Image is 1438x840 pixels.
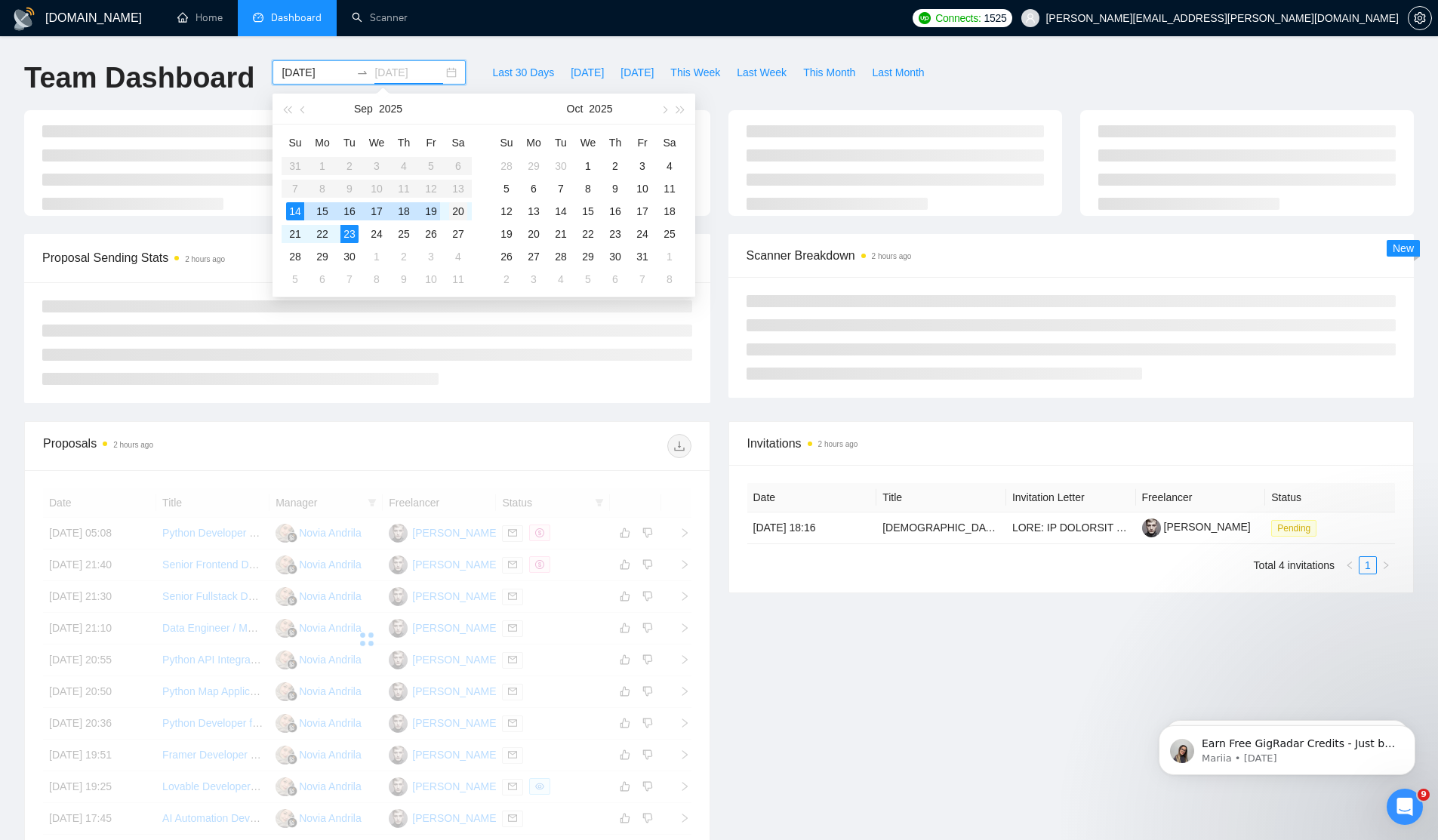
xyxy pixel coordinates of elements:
[547,245,574,268] td: 2025-10-28
[363,245,390,268] td: 2025-10-01
[520,268,547,291] td: 2025-11-03
[1142,521,1251,533] a: [PERSON_NAME]
[602,131,629,155] th: Th
[606,202,624,220] div: 16
[520,245,547,268] td: 2025-10-27
[309,223,336,245] td: 2025-09-22
[493,200,520,223] td: 2025-10-12
[579,202,597,220] div: 15
[390,200,417,223] td: 2025-09-18
[547,155,574,177] td: 2025-09-30
[422,225,440,243] div: 26
[620,64,654,81] span: [DATE]
[497,180,516,198] div: 5
[497,202,516,220] div: 12
[417,131,445,155] th: Fr
[525,248,543,266] div: 27
[574,268,602,291] td: 2025-11-05
[660,202,679,220] div: 18
[629,268,656,291] td: 2025-11-07
[390,131,417,155] th: Th
[445,223,472,245] td: 2025-09-27
[313,225,331,243] div: 22
[629,155,656,177] td: 2025-10-03
[984,10,1006,26] span: 1525
[336,131,363,155] th: Tu
[1271,522,1323,534] a: Pending
[520,131,547,155] th: Mo
[282,64,350,81] input: Start date
[633,248,651,266] div: 31
[309,131,336,155] th: Mo
[1006,483,1136,512] th: Invitation Letter
[882,522,1396,534] a: [DEMOGRAPHIC_DATA] Speakers of Polish – Talent Bench for Future Managed Services Recording Projects
[1345,561,1354,570] span: left
[747,434,1396,453] span: Invitations
[547,177,574,200] td: 2025-10-07
[417,200,445,223] td: 2025-09-19
[336,268,363,291] td: 2025-10-07
[1359,557,1376,574] a: 1
[547,223,574,245] td: 2025-10-21
[368,270,386,288] div: 8
[309,268,336,291] td: 2025-10-06
[525,270,543,288] div: 3
[633,157,651,175] div: 3
[1136,483,1266,512] th: Freelancer
[552,270,570,288] div: 4
[282,268,309,291] td: 2025-10-05
[336,245,363,268] td: 2025-09-30
[445,268,472,291] td: 2025-10-11
[368,248,386,266] div: 1
[313,248,331,266] div: 29
[574,131,602,155] th: We
[574,155,602,177] td: 2025-10-01
[574,223,602,245] td: 2025-10-22
[24,60,254,96] h1: Team Dashboard
[525,202,543,220] div: 13
[352,11,408,24] a: searchScanner
[606,225,624,243] div: 23
[1341,556,1359,574] button: left
[876,512,1006,544] td: Native Speakers of Polish – Talent Bench for Future Managed Services Recording Projects
[525,180,543,198] div: 6
[336,200,363,223] td: 2025-09-16
[547,200,574,223] td: 2025-10-14
[656,177,683,200] td: 2025-10-11
[497,248,516,266] div: 26
[379,94,402,124] button: 2025
[606,270,624,288] div: 6
[286,225,304,243] div: 21
[336,223,363,245] td: 2025-09-23
[1377,556,1395,574] li: Next Page
[602,177,629,200] td: 2025-10-09
[113,441,153,449] time: 2 hours ago
[422,270,440,288] div: 10
[395,270,413,288] div: 9
[656,223,683,245] td: 2025-10-25
[185,255,225,263] time: 2 hours ago
[552,180,570,198] div: 7
[1265,483,1395,512] th: Status
[493,268,520,291] td: 2025-11-02
[602,223,629,245] td: 2025-10-23
[562,60,612,85] button: [DATE]
[356,66,368,78] span: swap-right
[602,200,629,223] td: 2025-10-16
[177,11,223,24] a: homeHome
[552,202,570,220] div: 14
[417,245,445,268] td: 2025-10-03
[656,155,683,177] td: 2025-10-04
[1418,789,1430,801] span: 9
[445,245,472,268] td: 2025-10-04
[449,270,467,288] div: 11
[602,245,629,268] td: 2025-10-30
[253,12,263,23] span: dashboard
[390,223,417,245] td: 2025-09-25
[1254,556,1335,574] li: Total 4 invitations
[520,223,547,245] td: 2025-10-20
[795,60,864,85] button: This Month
